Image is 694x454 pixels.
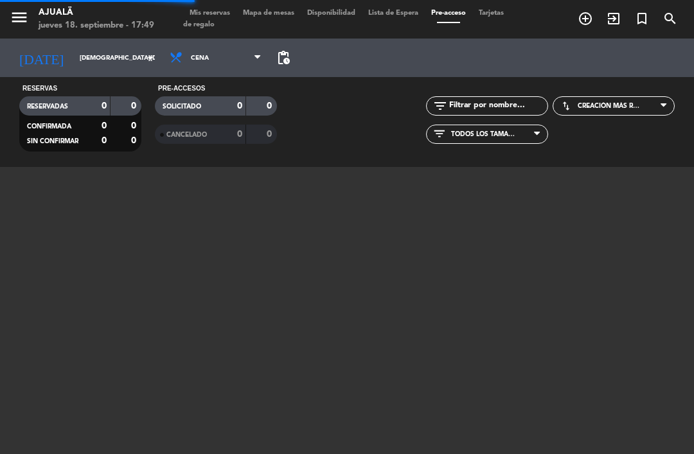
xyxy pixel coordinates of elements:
[143,50,158,65] i: arrow_drop_down
[451,130,515,138] span: Todos los tamaños
[10,8,29,31] button: menu
[102,101,107,110] strong: 0
[628,8,656,30] span: Reserva especial
[362,10,425,17] span: Lista de Espera
[606,11,621,26] i: exit_to_app
[448,99,547,113] input: Filtrar por nombre...
[191,48,252,68] span: Cena
[131,136,139,145] strong: 0
[166,132,207,138] span: Cancelado
[163,103,201,110] span: Solicitado
[267,101,274,110] strong: 0
[39,19,154,32] div: jueves 18. septiembre - 17:49
[301,10,362,17] span: Disponibilidad
[571,8,600,30] span: RESERVAR MESA
[237,130,242,139] strong: 0
[183,10,236,17] span: Mis reservas
[155,96,277,116] filter-checkbox: EARLY_ACCESS_REQUESTED
[10,8,29,27] i: menu
[578,102,642,110] span: Creación más reciente
[27,123,71,130] span: CONFIRMADA
[27,103,68,110] span: RESERVADAS
[102,121,107,130] strong: 0
[656,8,684,30] span: BUSCAR
[131,101,139,110] strong: 0
[158,83,205,94] label: Pre-accesos
[432,98,448,114] i: filter_list
[634,11,650,26] i: turned_in_not
[22,83,57,94] label: Reservas
[236,10,301,17] span: Mapa de mesas
[578,11,593,26] i: add_circle_outline
[276,50,291,65] span: pending_actions
[663,11,678,26] i: search
[425,10,472,17] span: Pre-acceso
[267,130,274,139] strong: 0
[39,6,154,19] div: Ajualä
[10,44,73,71] i: [DATE]
[600,8,628,30] span: WALK IN
[27,138,78,144] span: SIN CONFIRMAR
[237,101,242,110] strong: 0
[102,136,107,145] strong: 0
[131,121,139,130] strong: 0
